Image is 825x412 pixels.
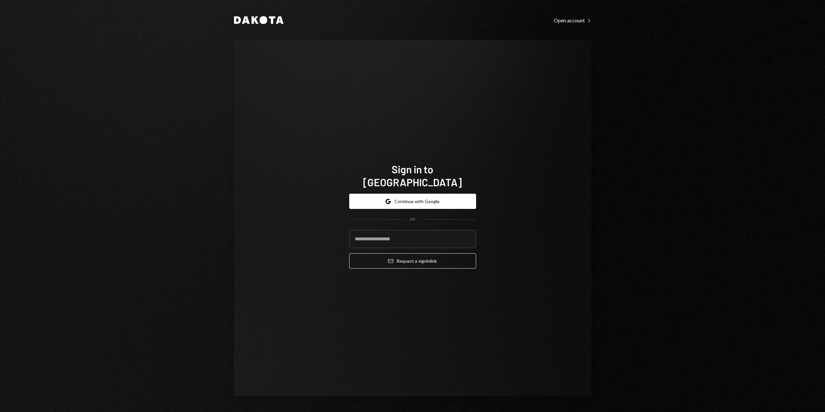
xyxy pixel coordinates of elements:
[349,194,476,209] button: Continue with Google
[554,17,591,24] a: Open account
[410,217,415,222] div: OR
[349,253,476,269] button: Request a signinlink
[349,163,476,189] h1: Sign in to [GEOGRAPHIC_DATA]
